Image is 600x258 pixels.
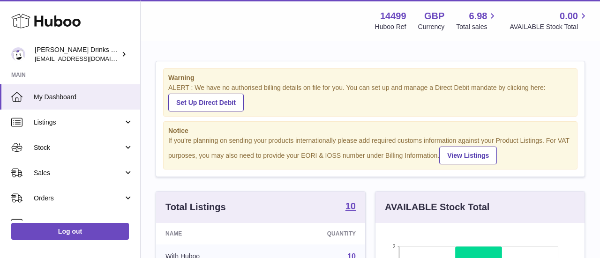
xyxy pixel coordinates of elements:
[168,136,572,164] div: If you're planning on sending your products internationally please add required customs informati...
[560,10,578,22] span: 0.00
[456,22,498,31] span: Total sales
[269,223,365,244] th: Quantity
[165,201,226,214] h3: Total Listings
[168,126,572,135] strong: Notice
[456,10,498,31] a: 6.98 Total sales
[418,22,445,31] div: Currency
[35,55,138,62] span: [EMAIL_ADDRESS][DOMAIN_NAME]
[34,169,123,177] span: Sales
[35,45,119,63] div: [PERSON_NAME] Drinks LTD (t/a Zooz)
[34,143,123,152] span: Stock
[380,10,406,22] strong: 14499
[156,223,269,244] th: Name
[34,93,133,102] span: My Dashboard
[385,201,489,214] h3: AVAILABLE Stock Total
[510,10,589,31] a: 0.00 AVAILABLE Stock Total
[439,147,497,164] a: View Listings
[375,22,406,31] div: Huboo Ref
[424,10,444,22] strong: GBP
[168,74,572,82] strong: Warning
[510,22,589,31] span: AVAILABLE Stock Total
[34,219,133,228] span: Usage
[34,118,123,127] span: Listings
[11,223,129,240] a: Log out
[392,243,395,249] text: 2
[345,201,356,211] strong: 10
[345,201,356,213] a: 10
[469,10,487,22] span: 6.98
[34,194,123,203] span: Orders
[168,94,244,111] a: Set Up Direct Debit
[11,47,25,61] img: internalAdmin-14499@internal.huboo.com
[168,83,572,111] div: ALERT : We have no authorised billing details on file for you. You can set up and manage a Direct...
